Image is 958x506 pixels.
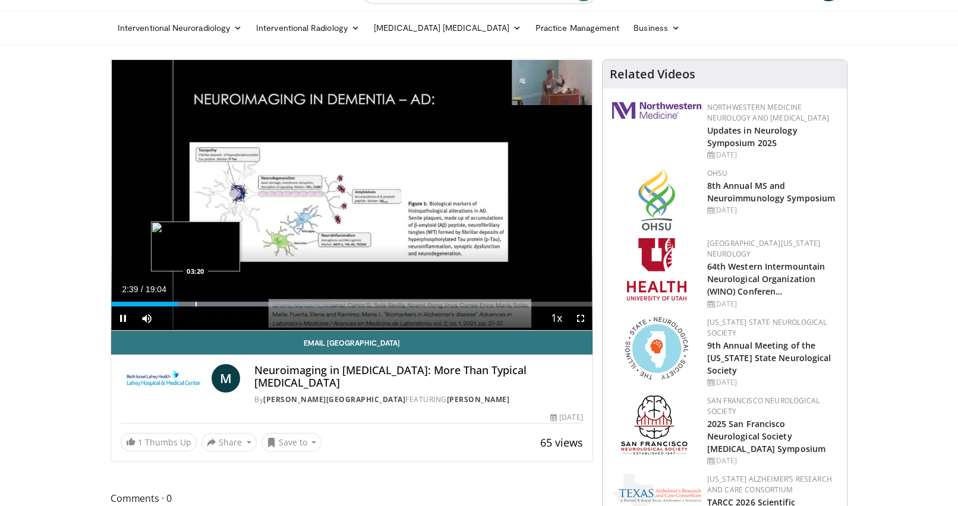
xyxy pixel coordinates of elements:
span: 65 views [540,435,583,450]
a: Northwestern Medicine Neurology and [MEDICAL_DATA] [707,102,830,123]
span: 19:04 [146,284,166,294]
img: ad8adf1f-d405-434e-aebe-ebf7635c9b5d.png.150x105_q85_autocrop_double_scale_upscale_version-0.2.png [621,396,692,458]
button: Share [201,433,257,452]
a: San Francisco Neurological Society [707,396,820,416]
div: [DATE] [707,456,837,466]
a: 64th Western Intermountain Neurological Organization (WINO) Conferen… [707,261,825,297]
div: [DATE] [707,377,837,388]
div: [DATE] [707,150,837,160]
img: 71a8b48c-8850-4916-bbdd-e2f3ccf11ef9.png.150x105_q85_autocrop_double_scale_upscale_version-0.2.png [625,317,688,379]
img: 2a462fb6-9365-492a-ac79-3166a6f924d8.png.150x105_q85_autocrop_double_scale_upscale_version-0.2.jpg [612,102,701,119]
div: [DATE] [707,299,837,309]
a: 1 Thumbs Up [121,433,197,451]
div: [DATE] [707,205,837,216]
img: Lahey Hospital & Medical Center [121,364,207,393]
a: Email [GEOGRAPHIC_DATA] [111,331,593,355]
h4: Neuroimaging in [MEDICAL_DATA]: More Than Typical [MEDICAL_DATA] [254,364,582,390]
a: [PERSON_NAME][GEOGRAPHIC_DATA] [263,394,405,404]
a: Interventional Radiology [249,16,367,40]
button: Save to [261,433,322,452]
span: 1 [138,437,143,448]
a: [MEDICAL_DATA] [MEDICAL_DATA] [367,16,528,40]
a: [US_STATE] State Neurological Society [707,317,827,338]
a: [GEOGRAPHIC_DATA][US_STATE] Neurology [707,238,821,259]
button: Mute [135,306,159,330]
video-js: Video Player [111,60,593,331]
button: Fullscreen [569,306,593,330]
button: Pause [111,306,135,330]
img: image.jpeg [151,222,240,271]
span: / [141,284,143,294]
img: f6362829-b0a3-407d-a044-59546adfd345.png.150x105_q85_autocrop_double_scale_upscale_version-0.2.png [627,238,686,301]
a: OHSU [707,168,728,178]
a: [US_STATE] Alzheimer’s Research and Care Consortium [707,474,832,495]
a: Updates in Neurology Symposium 2025 [707,125,798,148]
div: By FEATURING [254,394,582,405]
button: Playback Rate [545,306,569,330]
a: 2025 San Francisco Neurological Society [MEDICAL_DATA] Symposium [707,418,825,454]
a: Interventional Neuroradiology [111,16,249,40]
a: Business [626,16,687,40]
img: da959c7f-65a6-4fcf-a939-c8c702e0a770.png.150x105_q85_autocrop_double_scale_upscale_version-0.2.png [638,168,675,230]
a: Practice Management [528,16,626,40]
h4: Related Videos [610,67,695,81]
span: 2:39 [122,284,138,294]
span: Comments 0 [111,491,593,506]
a: 8th Annual MS and Neuroimmunology Symposium [707,180,836,204]
a: [PERSON_NAME] [447,394,510,404]
a: M [212,364,240,393]
a: 9th Annual Meeting of the [US_STATE] State Neurological Society [707,340,831,376]
div: [DATE] [550,412,582,423]
div: Progress Bar [111,302,593,306]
